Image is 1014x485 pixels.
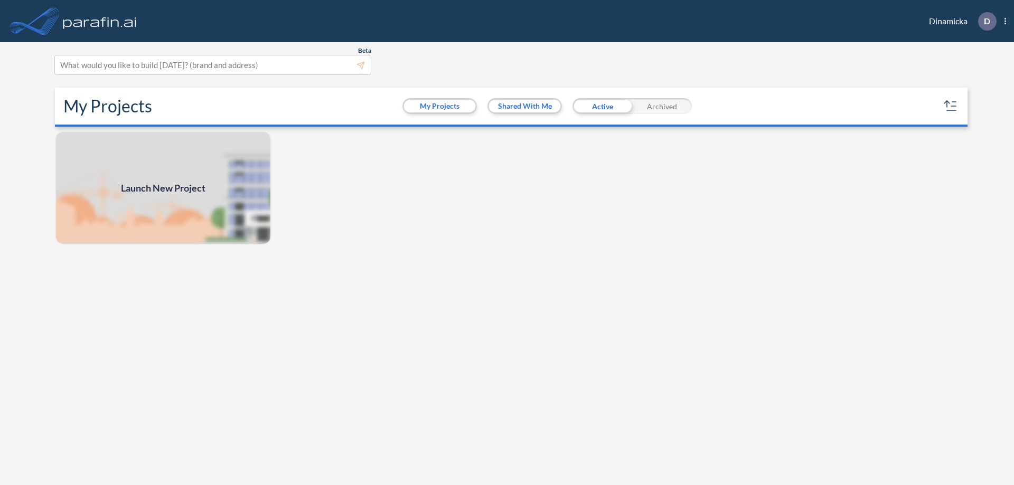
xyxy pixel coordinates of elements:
[55,131,271,245] img: add
[489,100,560,112] button: Shared With Me
[358,46,371,55] span: Beta
[942,98,959,115] button: sort
[572,98,632,114] div: Active
[913,12,1006,31] div: Dinamicka
[404,100,475,112] button: My Projects
[984,16,990,26] p: D
[632,98,692,114] div: Archived
[63,96,152,116] h2: My Projects
[61,11,139,32] img: logo
[55,131,271,245] a: Launch New Project
[121,181,205,195] span: Launch New Project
